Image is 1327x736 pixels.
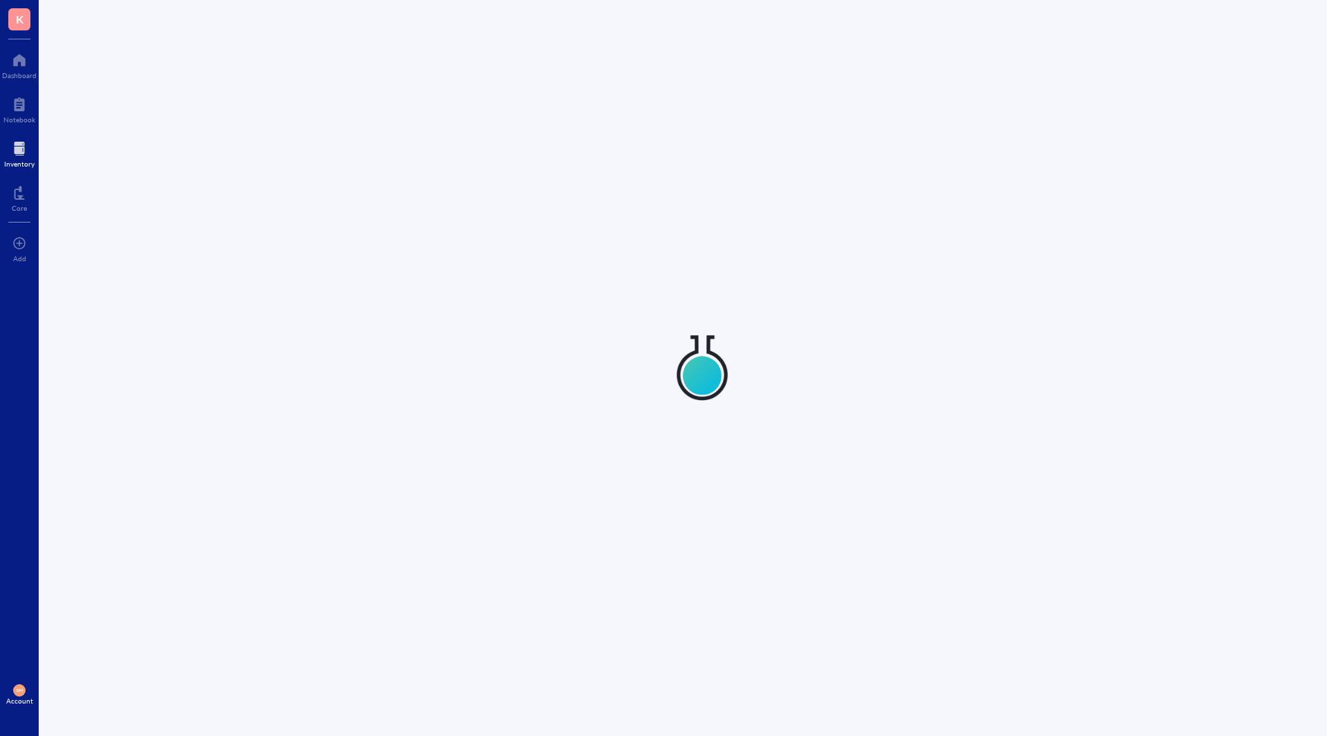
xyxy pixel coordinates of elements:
[6,697,33,705] div: Account
[12,204,27,212] div: Core
[2,49,37,79] a: Dashboard
[16,10,23,28] span: K
[4,160,35,168] div: Inventory
[12,182,27,212] a: Core
[3,115,35,124] div: Notebook
[3,93,35,124] a: Notebook
[16,688,23,692] span: DM
[2,71,37,79] div: Dashboard
[13,254,26,263] div: Add
[4,138,35,168] a: Inventory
